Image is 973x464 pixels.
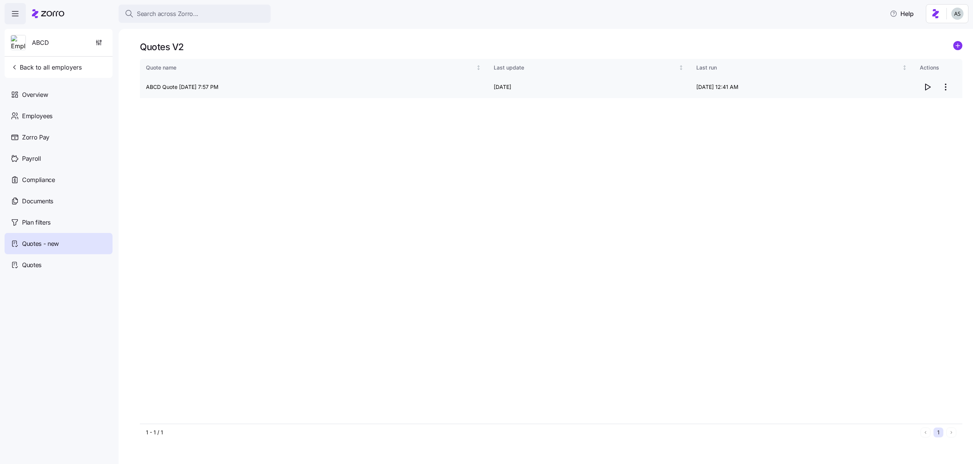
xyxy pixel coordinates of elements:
span: Back to all employers [11,63,82,72]
button: Back to all employers [8,60,85,75]
td: [DATE] [488,76,690,98]
th: Last runNot sorted [690,59,914,76]
a: Documents [5,190,113,212]
a: Employees [5,105,113,127]
td: [DATE] 12:41 AM [690,76,914,98]
div: Not sorted [476,65,481,70]
div: Last update [494,63,677,72]
a: Zorro Pay [5,127,113,148]
span: Payroll [22,154,41,163]
div: Actions [920,63,956,72]
img: Employer logo [11,35,25,51]
a: add icon [953,41,962,53]
span: Plan filters [22,218,51,227]
div: 1 - 1 / 1 [146,429,918,436]
td: ABCD Quote [DATE] 7:57 PM [140,76,488,98]
a: Overview [5,84,113,105]
th: Quote nameNot sorted [140,59,488,76]
a: Payroll [5,148,113,169]
img: c4d3a52e2a848ea5f7eb308790fba1e4 [951,8,963,20]
a: Quotes - new [5,233,113,254]
button: Search across Zorro... [119,5,271,23]
span: Zorro Pay [22,133,49,142]
button: Help [884,6,920,21]
th: Last updateNot sorted [488,59,690,76]
span: Quotes [22,260,41,270]
span: ABCD [32,38,49,48]
span: Search across Zorro... [137,9,198,19]
button: 1 [933,428,943,437]
button: Next page [946,428,956,437]
div: Quote name [146,63,474,72]
a: Quotes [5,254,113,276]
h1: Quotes V2 [140,41,184,53]
div: Not sorted [678,65,684,70]
div: Last run [696,63,901,72]
a: Compliance [5,169,113,190]
svg: add icon [953,41,962,50]
span: Employees [22,111,52,121]
span: Help [890,9,914,18]
span: Compliance [22,175,55,185]
a: Plan filters [5,212,113,233]
span: Overview [22,90,48,100]
span: Documents [22,196,53,206]
span: Quotes - new [22,239,59,249]
button: Previous page [921,428,930,437]
div: Not sorted [902,65,907,70]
